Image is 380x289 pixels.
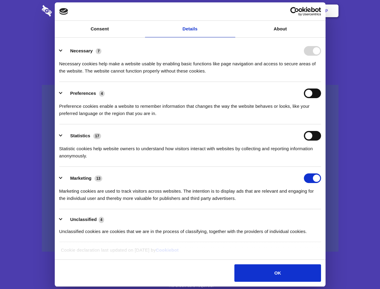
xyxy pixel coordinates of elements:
div: Unclassified cookies are cookies that we are in the process of classifying, together with the pro... [59,223,321,235]
a: Details [145,21,235,37]
a: Login [273,2,299,20]
button: Statistics (17) [59,131,105,141]
button: Preferences (4) [59,89,109,98]
h4: Auto-redaction of sensitive data, encrypted data sharing and self-destructing private chats. Shar... [42,55,338,75]
div: Preference cookies enable a website to remember information that changes the way the website beha... [59,98,321,117]
label: Necessary [70,48,93,53]
div: Marketing cookies are used to track visitors across websites. The intention is to display ads tha... [59,183,321,202]
img: logo [59,8,68,15]
div: Necessary cookies help make a website usable by enabling basic functions like page navigation and... [59,56,321,75]
label: Preferences [70,91,96,96]
iframe: Drift Widget Chat Controller [350,259,373,282]
label: Statistics [70,133,90,138]
a: Cookiebot [156,247,179,253]
button: Necessary (7) [59,46,105,56]
button: OK [234,264,321,282]
a: Usercentrics Cookiebot - opens in a new window [268,7,321,16]
button: Marketing (13) [59,173,106,183]
span: 13 [94,176,102,182]
div: Cookie declaration last updated on [DATE] by [56,247,324,258]
label: Marketing [70,176,91,181]
button: Unclassified (4) [59,216,108,223]
span: 4 [99,217,104,223]
span: 4 [99,91,105,97]
span: 17 [93,133,101,139]
a: Consent [55,21,145,37]
a: Pricing [177,2,203,20]
a: Wistia video thumbnail [42,85,338,252]
h1: Eliminate Slack Data Loss. [42,27,338,49]
div: Statistic cookies help website owners to understand how visitors interact with websites by collec... [59,141,321,160]
span: 7 [96,48,101,54]
img: logo-wordmark-white-trans-d4663122ce5f474addd5e946df7df03e33cb6a1c49d2221995e7729f52c070b2.svg [42,5,93,17]
a: About [235,21,326,37]
a: Contact [244,2,272,20]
